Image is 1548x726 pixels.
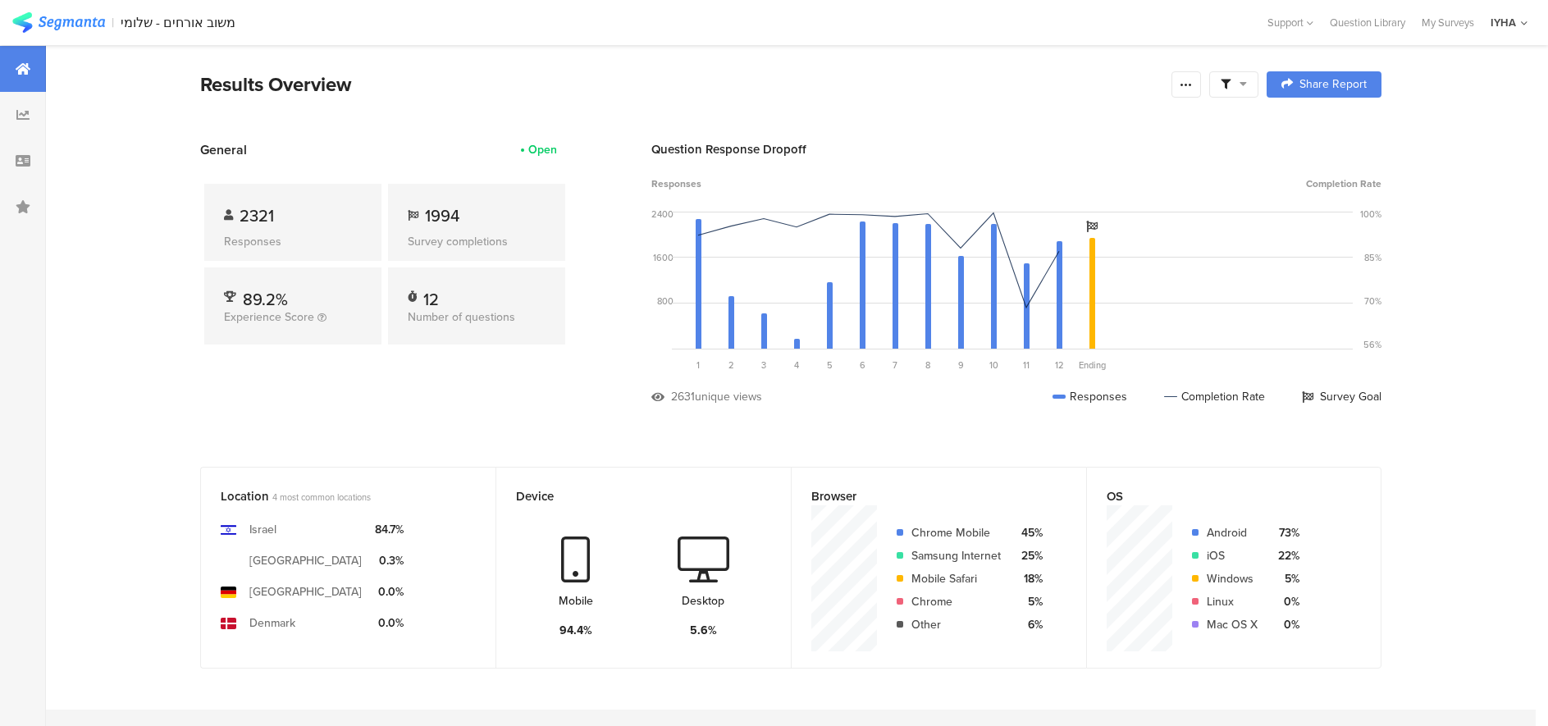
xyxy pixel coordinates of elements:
[1207,547,1258,564] div: iOS
[375,614,404,632] div: 0.0%
[653,251,674,264] div: 1600
[221,487,449,505] div: Location
[272,491,371,504] span: 4 most common locations
[911,547,1001,564] div: Samsung Internet
[375,521,404,538] div: 84.7%
[893,358,897,372] span: 7
[516,487,744,505] div: Device
[958,358,964,372] span: 9
[249,583,362,600] div: [GEOGRAPHIC_DATA]
[1164,388,1265,405] div: Completion Rate
[559,592,593,610] div: Mobile
[811,487,1039,505] div: Browser
[112,13,114,32] div: |
[1363,338,1381,351] div: 56%
[1360,208,1381,221] div: 100%
[1364,295,1381,308] div: 70%
[651,176,701,191] span: Responses
[1207,616,1258,633] div: Mac OS X
[671,388,695,405] div: 2631
[911,524,1001,541] div: Chrome Mobile
[200,140,247,159] span: General
[12,12,105,33] img: segmanta logo
[1014,616,1043,633] div: 6%
[425,203,459,228] span: 1994
[827,358,833,372] span: 5
[1014,593,1043,610] div: 5%
[408,233,546,250] div: Survey completions
[1322,15,1413,30] a: Question Library
[200,70,1163,99] div: Results Overview
[1271,593,1299,610] div: 0%
[690,622,717,639] div: 5.6%
[1491,15,1516,30] div: IYHA
[682,592,724,610] div: Desktop
[1207,593,1258,610] div: Linux
[696,358,700,372] span: 1
[224,308,314,326] span: Experience Score
[911,616,1001,633] div: Other
[1075,358,1108,372] div: Ending
[1014,547,1043,564] div: 25%
[761,358,766,372] span: 3
[1207,570,1258,587] div: Windows
[1299,79,1367,90] span: Share Report
[249,614,295,632] div: Denmark
[728,358,734,372] span: 2
[1271,616,1299,633] div: 0%
[1271,547,1299,564] div: 22%
[860,358,865,372] span: 6
[408,308,515,326] span: Number of questions
[794,358,799,372] span: 4
[1053,388,1127,405] div: Responses
[911,593,1001,610] div: Chrome
[657,295,674,308] div: 800
[240,203,274,228] span: 2321
[1014,570,1043,587] div: 18%
[651,140,1381,158] div: Question Response Dropoff
[651,208,674,221] div: 2400
[989,358,998,372] span: 10
[911,570,1001,587] div: Mobile Safari
[1023,358,1030,372] span: 11
[121,15,235,30] div: משוב אורחים - שלומי
[1364,251,1381,264] div: 85%
[1271,524,1299,541] div: 73%
[249,521,276,538] div: Israel
[528,141,557,158] div: Open
[1107,487,1334,505] div: OS
[1055,358,1064,372] span: 12
[243,287,288,312] span: 89.2%
[1271,570,1299,587] div: 5%
[695,388,762,405] div: unique views
[1207,524,1258,541] div: Android
[249,552,362,569] div: [GEOGRAPHIC_DATA]
[1014,524,1043,541] div: 45%
[375,552,404,569] div: 0.3%
[1306,176,1381,191] span: Completion Rate
[559,622,592,639] div: 94.4%
[1267,10,1313,35] div: Support
[375,583,404,600] div: 0.0%
[423,287,439,304] div: 12
[925,358,930,372] span: 8
[224,233,362,250] div: Responses
[1413,15,1482,30] a: My Surveys
[1086,221,1098,232] i: Survey Goal
[1302,388,1381,405] div: Survey Goal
